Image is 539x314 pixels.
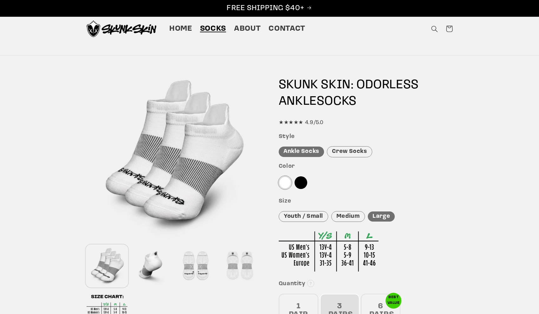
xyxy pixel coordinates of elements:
[234,24,261,34] span: About
[279,163,453,170] h3: Color
[279,198,453,205] h3: Size
[279,147,324,157] div: Ankle Socks
[331,211,365,222] div: Medium
[169,24,192,34] span: Home
[7,3,532,13] p: FREE SHIPPING $40+
[269,24,305,34] span: Contact
[265,20,309,38] a: Contact
[196,20,230,38] a: Socks
[279,231,379,272] img: Sizing Chart
[368,211,395,222] div: Large
[279,280,453,288] h3: Quantity
[327,146,372,157] div: Crew Socks
[87,21,156,37] img: Skunk Skin Anti-Odor Socks.
[279,133,453,141] h3: Style
[427,22,442,36] summary: Search
[200,24,226,34] span: Socks
[230,20,264,38] a: About
[279,118,453,128] div: ★★★★★ 4.9/5.0
[165,20,196,38] a: Home
[279,77,453,110] h1: SKUNK SKIN: ODORLESS SOCKS
[279,211,328,222] div: Youth / Small
[279,95,317,108] span: ANKLE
